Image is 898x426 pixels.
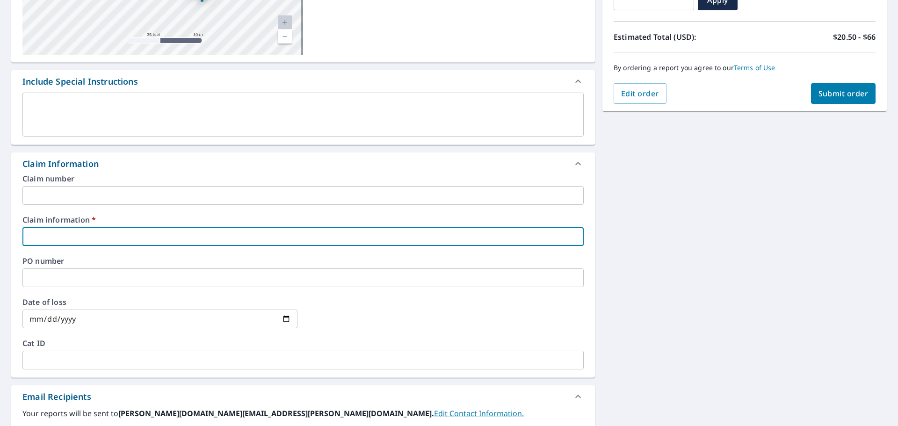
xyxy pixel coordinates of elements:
[22,408,584,419] label: Your reports will be sent to
[614,83,666,104] button: Edit order
[818,88,869,99] span: Submit order
[833,31,876,43] p: $20.50 - $66
[22,298,297,306] label: Date of loss
[22,75,138,88] div: Include Special Instructions
[118,408,434,419] b: [PERSON_NAME][DOMAIN_NAME][EMAIL_ADDRESS][PERSON_NAME][DOMAIN_NAME].
[278,29,292,43] a: Current Level 20, Zoom Out
[11,70,595,93] div: Include Special Instructions
[11,385,595,408] div: Email Recipients
[22,390,91,403] div: Email Recipients
[11,152,595,175] div: Claim Information
[811,83,876,104] button: Submit order
[22,158,99,170] div: Claim Information
[22,175,584,182] label: Claim number
[22,257,584,265] label: PO number
[22,216,584,224] label: Claim information
[734,63,775,72] a: Terms of Use
[22,339,584,347] label: Cat ID
[614,64,876,72] p: By ordering a report you agree to our
[434,408,524,419] a: EditContactInfo
[614,31,745,43] p: Estimated Total (USD):
[621,88,659,99] span: Edit order
[278,15,292,29] a: Current Level 20, Zoom In Disabled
